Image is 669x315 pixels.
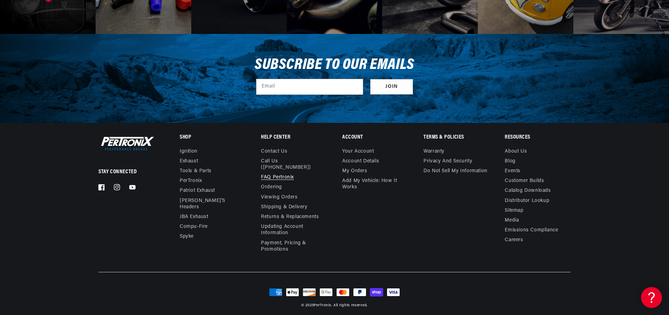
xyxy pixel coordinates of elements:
img: Pertronix [98,135,154,152]
a: Exhaust [180,156,198,166]
a: [PERSON_NAME]'s Headers [180,196,240,212]
a: My orders [342,166,367,176]
small: © 2025 . [301,303,332,307]
a: Warranty [423,148,444,156]
a: Sitemap [505,206,523,216]
a: Shipping & Delivery [261,202,307,212]
a: Emissions compliance [505,225,558,235]
a: Events [505,166,520,176]
a: Tools & Parts [180,166,212,176]
p: Stay Connected [98,168,157,176]
a: FAQ Pertronix [261,173,294,182]
a: Distributor Lookup [505,196,549,206]
a: Viewing Orders [261,192,297,202]
a: Spyke [180,232,194,241]
a: Customer Builds [505,176,544,186]
a: Blog [505,156,515,166]
h3: Subscribe to our emails [255,58,414,72]
small: All rights reserved. [333,303,368,307]
a: Ignition [180,148,198,156]
button: Subscribe [370,79,413,95]
a: PerTronix [314,303,331,307]
a: Ordering [261,182,282,192]
a: Do not sell my information [423,166,488,176]
a: Returns & Replacements [261,212,319,222]
a: Privacy and Security [423,156,472,166]
a: Add My Vehicle: How It Works [342,176,408,192]
a: Your account [342,148,374,156]
a: Catalog Downloads [505,186,551,196]
a: Updating Account Information [261,222,321,238]
a: PerTronix [180,176,202,186]
a: About Us [505,148,527,156]
a: Careers [505,235,523,245]
a: Compu-Fire [180,222,208,232]
a: Patriot Exhaust [180,186,215,196]
a: Account details [342,156,379,166]
input: Email [256,79,363,94]
a: Call Us ([PHONE_NUMBER]) [261,156,321,173]
a: Contact us [261,148,287,156]
a: JBA Exhaust [180,212,208,222]
a: Payment, Pricing & Promotions [261,238,326,254]
a: Media [505,216,519,225]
